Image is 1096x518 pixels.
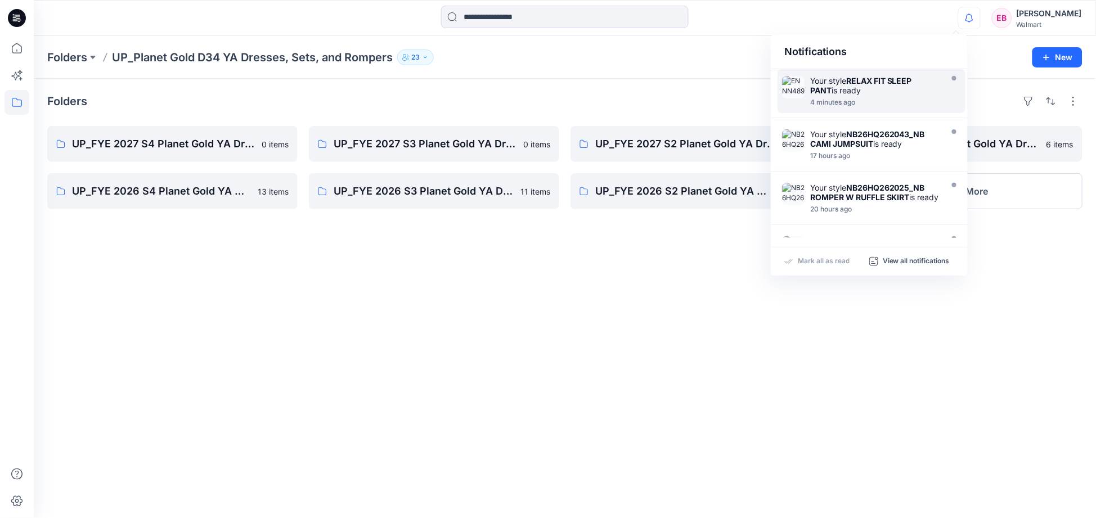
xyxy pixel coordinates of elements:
[72,183,251,199] p: UP_FYE 2026 S4 Planet Gold YA Dresses, Sets and Rompers
[883,256,950,267] p: View all notifications
[334,136,516,152] p: UP_FYE 2027 S3 Planet Gold YA Dresses, Sets and Rompers
[411,51,420,64] p: 23
[309,126,559,162] a: UP_FYE 2027 S3 Planet Gold YA Dresses, Sets and Rompers0 items
[47,49,87,65] a: Folders
[571,173,821,209] a: UP_FYE 2026 S2 Planet Gold YA Dresses, Sets and Rompers25 items
[1017,20,1082,29] div: Walmart
[992,8,1012,28] div: EB
[523,138,550,150] p: 0 items
[810,129,925,148] strong: NB26HQ262043_NB CAMI JUMPSUIT
[1017,7,1082,20] div: [PERSON_NAME]
[1032,47,1082,67] button: New
[782,183,805,205] img: NB26HQ262025_ADM_NB ROMPER W RUFFLE SKIRT
[810,152,940,160] div: Monday, August 25, 2025 18:18
[112,49,393,65] p: UP_Planet Gold D34 YA Dresses, Sets, and Rompers
[810,183,940,202] div: Your style is ready
[810,183,925,202] strong: NB26HQ262025_NB ROMPER W RUFFLE SKIRT
[334,183,514,199] p: UP_FYE 2026 S3 Planet Gold YA Dresses, Sets and Rompers
[47,173,298,209] a: UP_FYE 2026 S4 Planet Gold YA Dresses, Sets and Rompers13 items
[771,35,968,69] div: Notifications
[810,236,940,265] div: Your style is ready
[798,256,850,267] p: Mark all as read
[810,76,940,95] div: Your style is ready
[72,136,255,152] p: UP_FYE 2027 S4 Planet Gold YA Dresses, Sets and Rompers
[595,183,774,199] p: UP_FYE 2026 S2 Planet Gold YA Dresses, Sets and Rompers
[397,49,434,65] button: 23
[1046,138,1073,150] p: 6 items
[571,126,821,162] a: UP_FYE 2027 S2 Planet Gold YA Dresses, Sets and Rompers6 items
[520,186,550,197] p: 11 items
[782,236,805,259] img: NB21HQ262024_ADM_NB SMOCKED WAIST MINI DRESS
[782,129,805,152] img: NB26HQ262043_ADM_NB CAMI JUMPSUIT
[595,136,778,152] p: UP_FYE 2027 S2 Planet Gold YA Dresses, Sets and Rompers
[309,173,559,209] a: UP_FYE 2026 S3 Planet Gold YA Dresses, Sets and Rompers11 items
[47,94,87,108] h4: Folders
[810,129,940,148] div: Your style is ready
[810,76,912,95] strong: RELAX FIT SLEEP PANT
[810,205,940,213] div: Monday, August 25, 2025 15:30
[258,186,289,197] p: 13 items
[782,76,805,98] img: ENNN489_ADM_RELAX FIT SLEEP PANT
[47,126,298,162] a: UP_FYE 2027 S4 Planet Gold YA Dresses, Sets and Rompers0 items
[810,236,926,255] strong: NB21HQ262024_NB SMOCKED WAIST MINI DRESS
[810,98,940,106] div: Tuesday, August 26, 2025 11:20
[262,138,289,150] p: 0 items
